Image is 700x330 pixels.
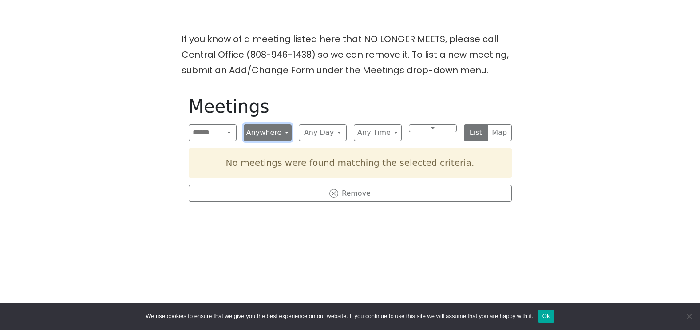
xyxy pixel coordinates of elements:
[684,312,693,321] span: No
[146,312,533,321] span: We use cookies to ensure that we give you the best experience on our website. If you continue to ...
[464,124,488,141] button: List
[189,185,512,202] button: Remove
[189,124,223,141] input: Search
[299,124,347,141] button: Any Day
[182,31,519,78] p: If you know of a meeting listed here that NO LONGER MEETS, please call Central Office (808-946-14...
[189,148,512,178] div: No meetings were found matching the selected criteria.
[244,124,292,141] button: Anywhere
[487,124,512,141] button: Map
[189,96,512,117] h1: Meetings
[354,124,402,141] button: Any Time
[222,124,236,141] button: Search
[538,310,554,323] button: Ok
